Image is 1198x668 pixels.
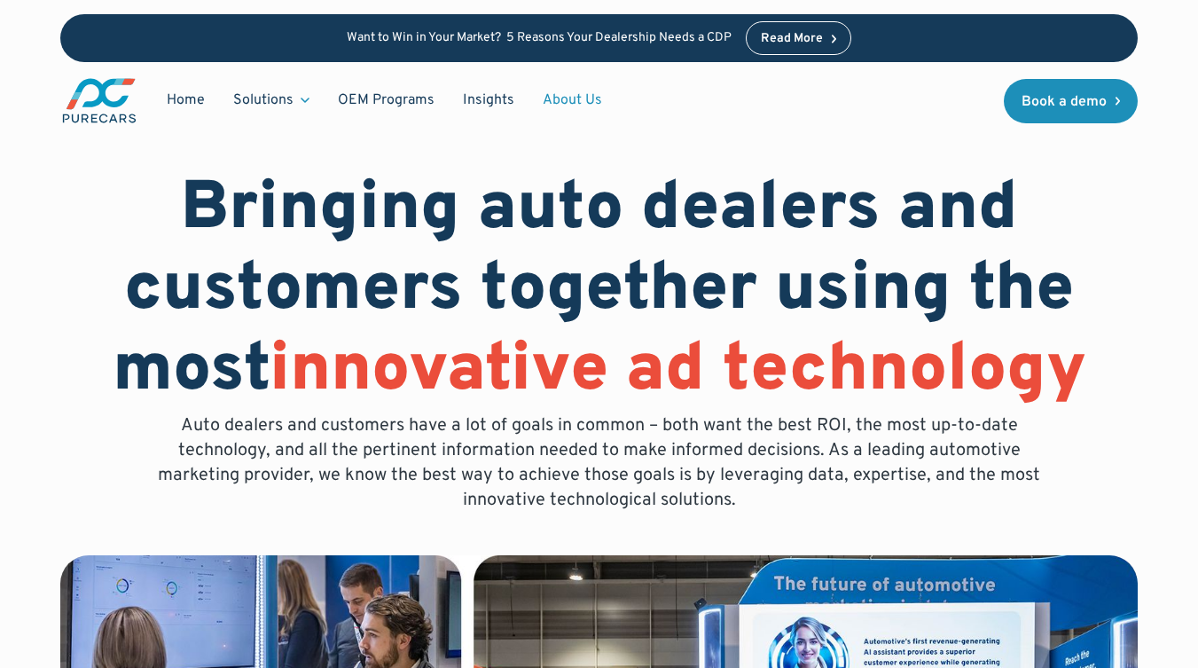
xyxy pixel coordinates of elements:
a: OEM Programs [324,83,449,117]
div: Read More [761,33,823,45]
div: Solutions [233,90,294,110]
a: Insights [449,83,529,117]
a: About Us [529,83,616,117]
a: main [60,76,138,125]
div: Solutions [219,83,324,117]
a: Read More [746,21,852,55]
p: Want to Win in Your Market? 5 Reasons Your Dealership Needs a CDP [347,31,732,46]
p: Auto dealers and customers have a lot of goals in common – both want the best ROI, the most up-to... [145,413,1053,513]
a: Home [153,83,219,117]
span: innovative ad technology [270,329,1086,414]
div: Book a demo [1022,95,1107,109]
a: Book a demo [1004,79,1139,123]
img: purecars logo [60,76,138,125]
h1: Bringing auto dealers and customers together using the most [60,170,1139,413]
